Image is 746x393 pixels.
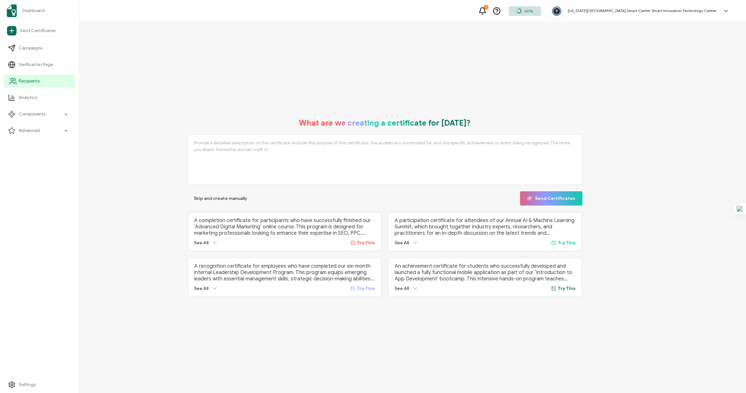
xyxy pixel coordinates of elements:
span: Try This [357,286,375,291]
span: Send Certificates [527,196,575,201]
span: Try This [357,240,375,246]
img: sertifier-logomark-colored.svg [7,4,17,17]
span: Settings [19,382,36,388]
img: a00655f6-61b7-406f-a567-18232f33a283.jpg [552,6,561,16]
h1: What are we creating a certificate for [DATE]? [299,118,471,128]
button: Skip and create manually [187,191,254,206]
span: Dashboard [22,8,44,14]
span: Verification Page [19,62,53,68]
span: Components [19,111,45,117]
p: An achievement certificate for students who successfully developed and launched a fully functiona... [395,263,576,282]
span: Try This [558,240,576,246]
a: Campaigns [4,42,75,55]
p: A recognition certificate for employees who have completed our six-month internal Leadership Deve... [194,263,375,282]
span: See All [194,286,208,291]
a: Recipients [4,75,75,88]
span: 60% [525,9,533,13]
span: See All [395,240,409,246]
h5: [US_STATE][GEOGRAPHIC_DATA] Smart Center Smart Innovation Technology Center [568,9,716,13]
span: Skip and create manually [194,196,247,201]
button: Send Certificates [520,191,582,206]
p: A participation certificate for attendees of our Annual AI & Machine Learning Summit, which broug... [395,217,576,236]
a: Send Certificates [4,23,75,38]
span: Recipients [19,78,40,84]
span: See All [395,286,409,291]
span: Analytics [19,95,37,101]
a: Settings [4,378,75,391]
span: See All [194,240,208,246]
div: 1 [484,5,488,10]
span: Send Certificates [20,28,56,34]
a: Dashboard [4,2,75,20]
a: Verification Page [4,58,75,71]
span: Campaigns [19,45,42,51]
span: Try This [558,286,576,291]
span: Advanced [19,128,40,134]
p: A completion certificate for participants who have successfully finished our ‘Advanced Digital Ma... [194,217,375,236]
a: Analytics [4,91,75,104]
